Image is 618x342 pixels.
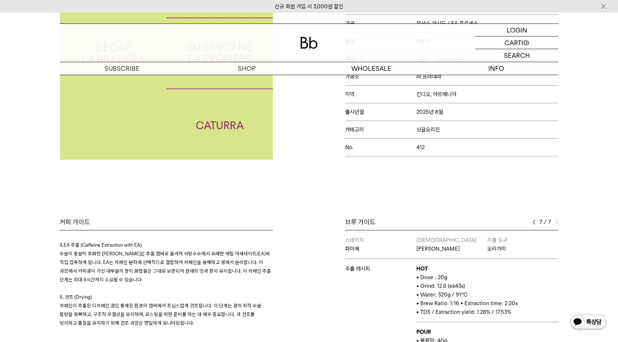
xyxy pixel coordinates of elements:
[60,251,271,282] span: 수분이 충분히 포화한 [PERSON_NAME]은 추출 챔버로 옮겨져 사탕수수에서 유래한 에틸 아세테이트(EA)와 직접 접촉하게 됩니다. EA는 카페인 분자에 선택적으로 결합하...
[416,274,447,281] span: • Dose : 20g
[275,3,343,10] a: 신규 회원 가입 시 3,000원 할인
[60,242,64,248] span: 4.
[416,300,459,307] span: • Brew Ratio: 1:16
[309,62,434,75] p: WHOLESALE
[416,144,425,151] span: 412
[345,73,416,80] span: 가공소
[416,309,511,315] span: • TDS / Extraction yield: 1.28% / 17.53%
[416,237,476,243] span: [DEMOGRAPHIC_DATA]
[184,62,309,75] a: SHOP
[345,126,416,133] span: 카테고리
[416,91,456,98] span: 킨디오, 아르메니아
[507,24,527,36] p: LOGIN
[60,218,273,226] div: 커피 가이드
[505,36,522,49] p: CART
[487,244,558,253] p: 오리가미
[416,283,465,289] span: • Grind: 12.8 (ek43s)
[475,36,558,49] a: CART (0)
[460,300,518,307] span: • Extraction time: 2:20s
[434,62,558,75] p: INFO
[548,218,552,226] span: 7
[60,62,184,75] a: SUBSCRIBE
[300,37,318,49] img: 로고
[345,109,416,115] span: 출시년월
[60,294,92,300] span: 5. 건조 (Drying)
[345,244,416,253] p: 파미에
[64,242,142,248] span: EA 추출 (Caffeine Extraction with EA)
[416,329,431,335] b: POUR
[345,218,558,226] div: 브루 가이드
[345,237,364,243] span: 스테이지
[345,264,416,273] p: 추출 레시피
[522,36,529,49] p: (0)
[416,109,443,115] span: 2025년 8월
[416,265,428,272] b: HOT
[539,218,542,226] span: 7
[345,91,416,98] span: 지역
[416,126,440,133] span: 싱글오리진
[487,237,507,243] span: 추출 도구
[504,49,530,62] p: SEARCH
[570,314,607,331] img: 카카오톡 채널 1:1 채팅 버튼
[416,291,468,298] span: • Water: 320g / 91°C
[60,303,261,326] span: 카페인이 추출된 디카페인 콩은 통제된 환경의 챔버에서 조심스럽게 건조됩니다. 이 단계는 콩의 최적 수분 함량을 회복하고, 구조적 무결성을 유지하며, 로스팅을 위한 준비를 하는...
[416,73,441,80] span: 라 프라데라
[544,218,547,226] span: /
[475,24,558,36] a: LOGIN
[416,244,488,253] p: [PERSON_NAME]
[345,144,416,151] span: No.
